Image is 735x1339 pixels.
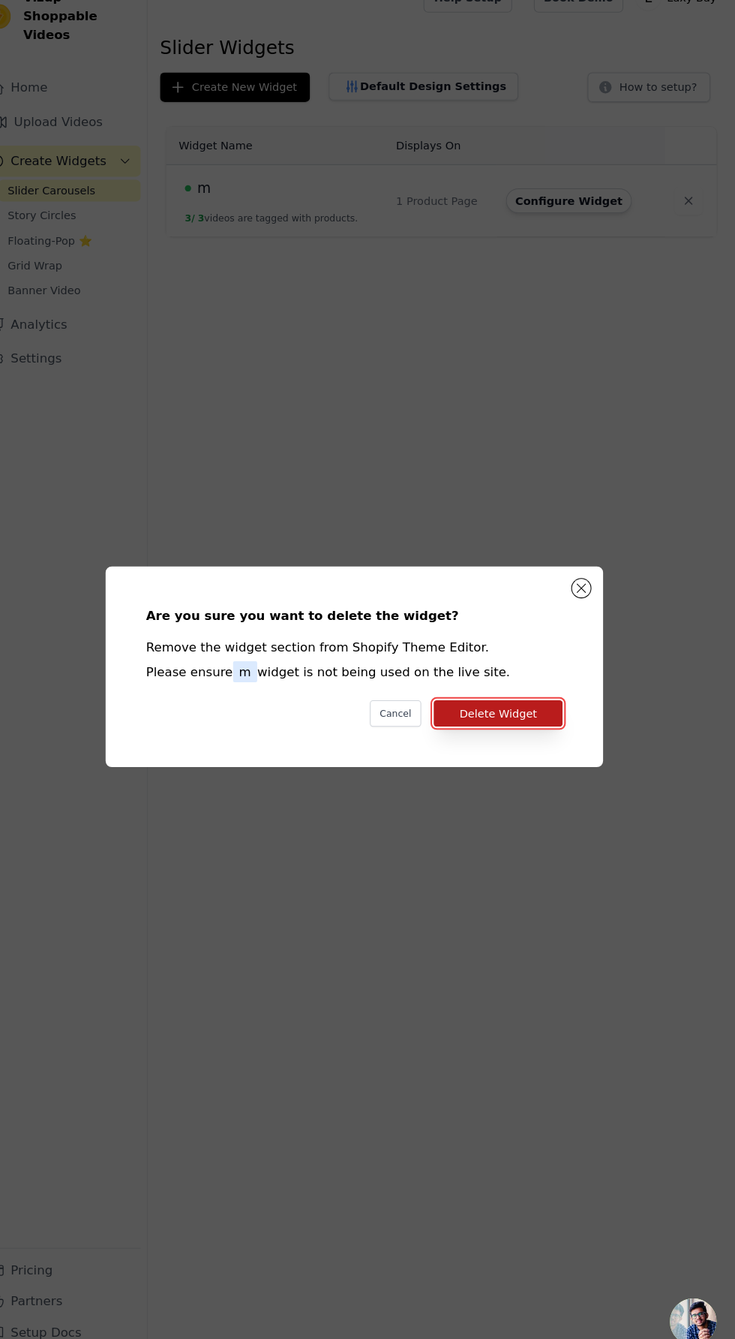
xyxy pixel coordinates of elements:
button: Close modal [577,585,595,603]
div: Open chat [672,1279,717,1324]
div: Are you sure you want to delete the widget? [166,612,568,630]
button: Cancel [382,702,433,727]
div: Please ensure widget is not being used on the live site. [166,666,568,684]
span: m [250,664,274,685]
button: Delete Widget [444,702,568,727]
div: Remove the widget section from Shopify Theme Editor. [166,642,568,660]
